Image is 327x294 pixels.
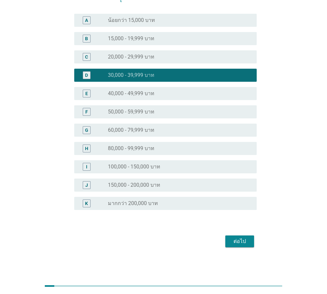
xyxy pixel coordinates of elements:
div: D [85,72,88,78]
div: E [85,90,88,97]
label: 50,000 - 59,999 บาท [108,109,154,115]
label: มากกว่า 200,000 บาท [108,200,158,207]
div: G [85,127,88,133]
div: J [85,182,88,188]
label: 15,000 - 19,999 บาท [108,35,154,42]
label: 100,000 - 150,000 บาท [108,164,160,170]
div: K [85,200,88,207]
label: 20,000 - 29,999 บาท [108,54,154,60]
label: 40,000 - 49,999 บาท [108,90,154,97]
div: A [85,17,88,24]
label: 80,000 - 99,999 บาท [108,145,154,152]
div: H [85,145,88,152]
div: I [86,163,87,170]
div: ต่อไป [231,237,249,245]
label: 30,000 - 39,999 บาท [108,72,154,78]
div: C [85,53,88,60]
div: B [85,35,88,42]
div: F [85,108,88,115]
label: 150,000 - 200,000 บาท [108,182,160,188]
label: น้อยกว่า 15,000 บาท [108,17,155,24]
label: 60,000 - 79,999 บาท [108,127,154,133]
button: ต่อไป [225,235,254,247]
